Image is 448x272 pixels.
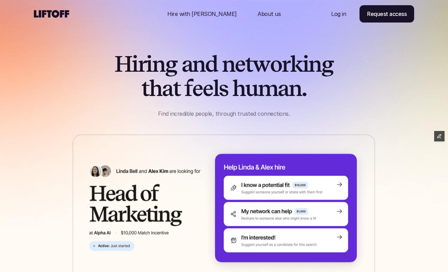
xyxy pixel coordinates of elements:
[141,76,149,100] span: t
[367,10,407,18] p: Request access
[252,52,270,76] span: w
[138,52,146,76] span: r
[278,76,289,100] span: a
[302,52,309,76] span: i
[434,131,445,141] button: Edit Framer Content
[289,76,301,100] span: n
[167,10,237,18] p: Hire with [PERSON_NAME]
[270,52,282,76] span: o
[184,76,192,100] span: f
[222,52,235,76] span: n
[258,76,278,100] span: m
[249,6,289,22] a: Nav Link
[165,52,177,76] span: g
[218,76,228,100] span: s
[203,76,213,100] span: e
[146,52,152,76] span: i
[360,5,414,23] a: Request access
[162,76,173,100] span: a
[301,76,307,100] span: .
[213,76,219,100] span: l
[282,52,290,76] span: r
[308,52,321,76] span: n
[17,109,431,118] p: Find incredible people, through trusted connections.
[245,52,253,76] span: t
[258,10,281,18] p: About us
[181,52,193,76] span: a
[192,52,205,76] span: n
[132,52,138,76] span: i
[331,10,346,18] p: Log in
[149,76,162,100] span: h
[173,76,180,100] span: t
[205,52,218,76] span: d
[152,52,165,76] span: n
[159,6,245,22] a: Nav Link
[245,76,258,100] span: u
[192,76,203,100] span: e
[235,52,245,76] span: e
[232,76,245,100] span: h
[323,6,354,22] a: Nav Link
[290,52,302,76] span: k
[114,52,132,76] span: H
[321,52,334,76] span: g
